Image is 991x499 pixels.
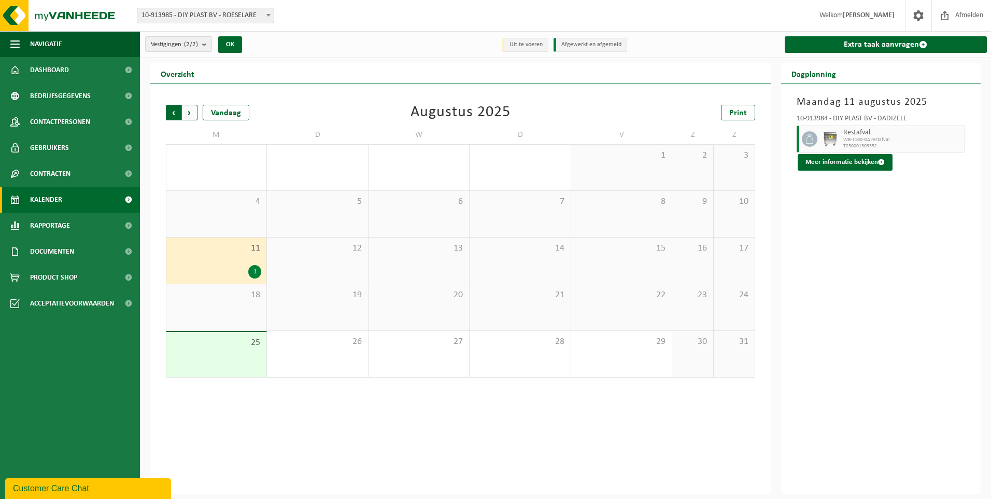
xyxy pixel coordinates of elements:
[576,289,667,301] span: 22
[843,143,962,149] span: T250001503352
[248,265,261,279] div: 1
[714,126,755,144] td: Z
[677,150,708,161] span: 2
[719,196,749,207] span: 10
[172,337,261,349] span: 25
[374,196,464,207] span: 6
[218,36,242,53] button: OK
[785,36,987,53] a: Extra taak aanvragen
[576,336,667,348] span: 29
[571,126,672,144] td: V
[475,243,565,254] span: 14
[677,243,708,254] span: 16
[843,137,962,143] span: WB-1100-GA restafval
[797,94,966,110] h3: Maandag 11 augustus 2025
[554,38,627,52] li: Afgewerkt en afgemeld
[677,289,708,301] span: 23
[30,109,90,135] span: Contactpersonen
[272,289,362,301] span: 19
[781,63,846,84] h2: Dagplanning
[719,336,749,348] span: 31
[272,243,362,254] span: 12
[30,57,69,83] span: Dashboard
[145,36,212,52] button: Vestigingen(2/2)
[475,289,565,301] span: 21
[30,187,62,213] span: Kalender
[30,265,77,290] span: Product Shop
[272,336,362,348] span: 26
[374,243,464,254] span: 13
[719,289,749,301] span: 24
[30,213,70,239] span: Rapportage
[182,105,197,120] span: Volgende
[798,154,893,171] button: Meer informatie bekijken
[184,41,198,48] count: (2/2)
[797,115,966,126] div: 10-913984 - DIY PLAST BV - DADIZELE
[172,243,261,254] span: 11
[172,289,261,301] span: 18
[30,31,62,57] span: Navigatie
[30,239,74,265] span: Documenten
[410,105,511,120] div: Augustus 2025
[374,289,464,301] span: 20
[672,126,714,144] td: Z
[151,37,198,52] span: Vestigingen
[843,129,962,137] span: Restafval
[30,83,91,109] span: Bedrijfsgegevens
[729,109,747,117] span: Print
[150,63,205,84] h2: Overzicht
[166,126,267,144] td: M
[843,11,895,19] strong: [PERSON_NAME]
[137,8,274,23] span: 10-913985 - DIY PLAST BV - ROESELARE
[576,196,667,207] span: 8
[470,126,571,144] td: D
[677,196,708,207] span: 9
[374,336,464,348] span: 27
[30,290,114,316] span: Acceptatievoorwaarden
[719,243,749,254] span: 17
[166,105,181,120] span: Vorige
[267,126,368,144] td: D
[475,196,565,207] span: 7
[475,336,565,348] span: 28
[30,161,70,187] span: Contracten
[719,150,749,161] span: 3
[172,196,261,207] span: 4
[369,126,470,144] td: W
[576,243,667,254] span: 15
[502,38,548,52] li: Uit te voeren
[30,135,69,161] span: Gebruikers
[823,131,838,147] img: WB-1100-GAL-GY-02
[721,105,755,120] a: Print
[5,476,173,499] iframe: chat widget
[272,196,362,207] span: 5
[203,105,249,120] div: Vandaag
[677,336,708,348] span: 30
[576,150,667,161] span: 1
